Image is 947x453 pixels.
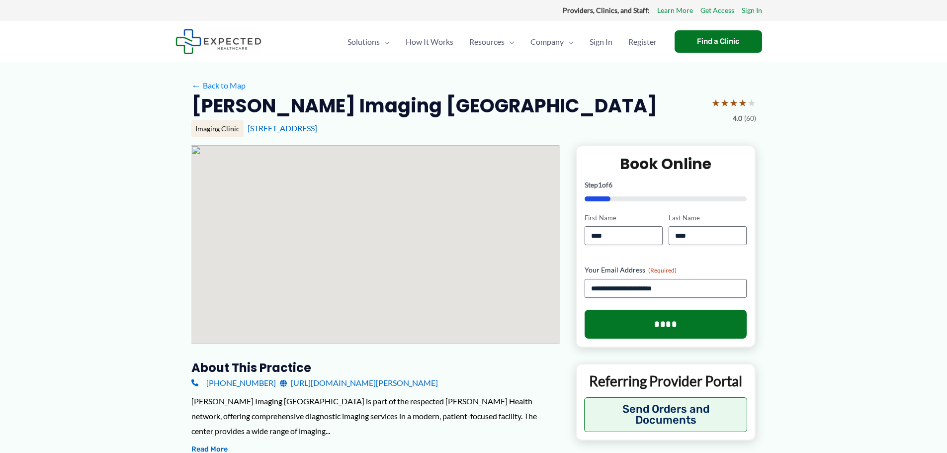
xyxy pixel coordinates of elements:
[340,24,398,59] a: SolutionsMenu Toggle
[522,24,582,59] a: CompanyMenu Toggle
[585,265,747,275] label: Your Email Address
[585,213,663,223] label: First Name
[505,24,515,59] span: Menu Toggle
[700,4,734,17] a: Get Access
[191,120,244,137] div: Imaging Clinic
[564,24,574,59] span: Menu Toggle
[733,112,742,125] span: 4.0
[406,24,453,59] span: How It Works
[738,93,747,112] span: ★
[711,93,720,112] span: ★
[469,24,505,59] span: Resources
[585,154,747,174] h2: Book Online
[191,375,276,390] a: [PHONE_NUMBER]
[280,375,438,390] a: [URL][DOMAIN_NAME][PERSON_NAME]
[584,372,748,390] p: Referring Provider Portal
[608,181,612,189] span: 6
[744,112,756,125] span: (60)
[584,397,748,432] button: Send Orders and Documents
[598,181,602,189] span: 1
[191,394,560,438] div: [PERSON_NAME] Imaging [GEOGRAPHIC_DATA] is part of the respected [PERSON_NAME] Health network, of...
[648,267,677,274] span: (Required)
[657,4,693,17] a: Learn More
[675,30,762,53] a: Find a Clinic
[398,24,461,59] a: How It Works
[747,93,756,112] span: ★
[582,24,620,59] a: Sign In
[191,81,201,90] span: ←
[590,24,612,59] span: Sign In
[530,24,564,59] span: Company
[380,24,390,59] span: Menu Toggle
[585,181,747,188] p: Step of
[191,360,560,375] h3: About this practice
[248,123,317,133] a: [STREET_ADDRESS]
[563,6,650,14] strong: Providers, Clinics, and Staff:
[340,24,665,59] nav: Primary Site Navigation
[628,24,657,59] span: Register
[175,29,261,54] img: Expected Healthcare Logo - side, dark font, small
[720,93,729,112] span: ★
[742,4,762,17] a: Sign In
[620,24,665,59] a: Register
[461,24,522,59] a: ResourcesMenu Toggle
[669,213,747,223] label: Last Name
[729,93,738,112] span: ★
[347,24,380,59] span: Solutions
[191,93,657,118] h2: [PERSON_NAME] Imaging [GEOGRAPHIC_DATA]
[191,78,246,93] a: ←Back to Map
